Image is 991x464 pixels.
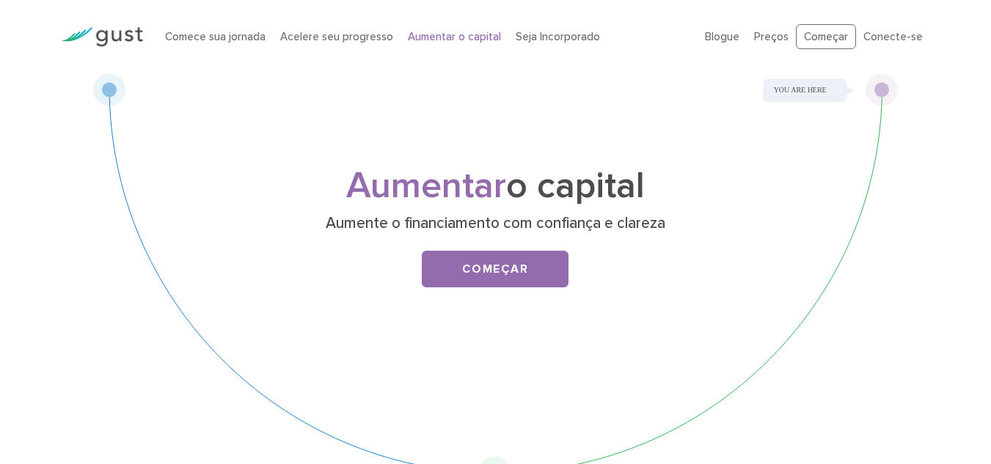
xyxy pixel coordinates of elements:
a: Preços [754,30,789,43]
img: Logotipo da Gust [61,27,143,47]
font: Começar [462,262,528,276]
a: Começar [796,24,856,50]
a: Blogue [705,30,739,43]
a: Começar [422,251,568,287]
font: o capital [506,164,645,207]
font: Começar [804,30,848,43]
a: Acelere seu progresso [280,30,393,43]
a: Aumentar o capital [408,30,501,43]
a: Seja Incorporado [516,30,600,43]
font: Aumente o financiamento com confiança e clareza [326,214,665,232]
a: Comece sua jornada [165,30,266,43]
a: Conecte-se [863,30,923,43]
font: Aumentar [346,164,506,207]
